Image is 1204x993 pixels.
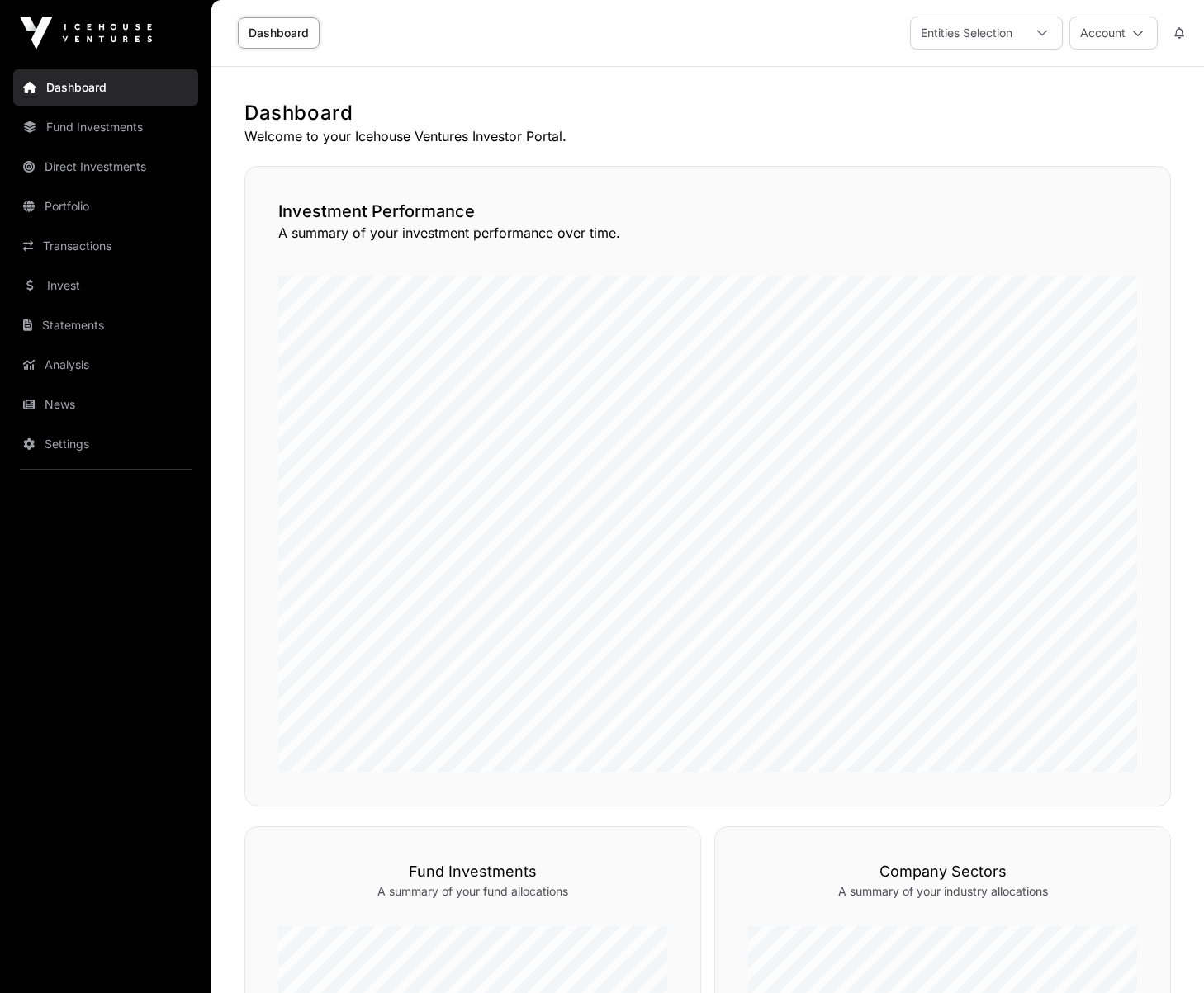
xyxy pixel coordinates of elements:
a: Transactions [13,228,198,264]
a: Dashboard [13,69,198,106]
a: Settings [13,426,198,462]
p: A summary of your industry allocations [748,883,1137,900]
p: A summary of your investment performance over time. [278,223,1137,243]
p: Welcome to your Icehouse Ventures Investor Portal. [244,126,1171,146]
button: Account [1069,17,1158,50]
div: Entities Selection [911,17,1022,49]
h1: Dashboard [244,100,1171,126]
a: Statements [13,307,198,343]
h3: Fund Investments [278,860,667,883]
img: Icehouse Ventures Logo [20,17,152,50]
a: Dashboard [238,17,320,49]
h3: Company Sectors [748,860,1137,883]
a: Direct Investments [13,149,198,185]
a: Invest [13,267,198,304]
a: News [13,386,198,423]
a: Portfolio [13,188,198,225]
h2: Investment Performance [278,200,1137,223]
a: Analysis [13,347,198,383]
p: A summary of your fund allocations [278,883,667,900]
a: Fund Investments [13,109,198,145]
